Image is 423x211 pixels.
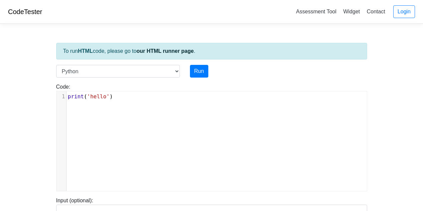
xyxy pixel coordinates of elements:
button: Run [190,65,208,78]
a: Contact [364,6,388,17]
span: 'hello' [87,93,109,100]
div: Code: [51,83,372,191]
a: Assessment Tool [293,6,339,17]
a: CodeTester [8,8,42,15]
a: our HTML runner page [136,48,194,54]
span: ( ) [68,93,113,100]
a: Widget [340,6,362,17]
strong: HTML [78,48,93,54]
div: To run code, please go to . [56,43,367,60]
span: print [68,93,84,100]
a: Login [393,5,415,18]
div: 1 [57,93,66,101]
